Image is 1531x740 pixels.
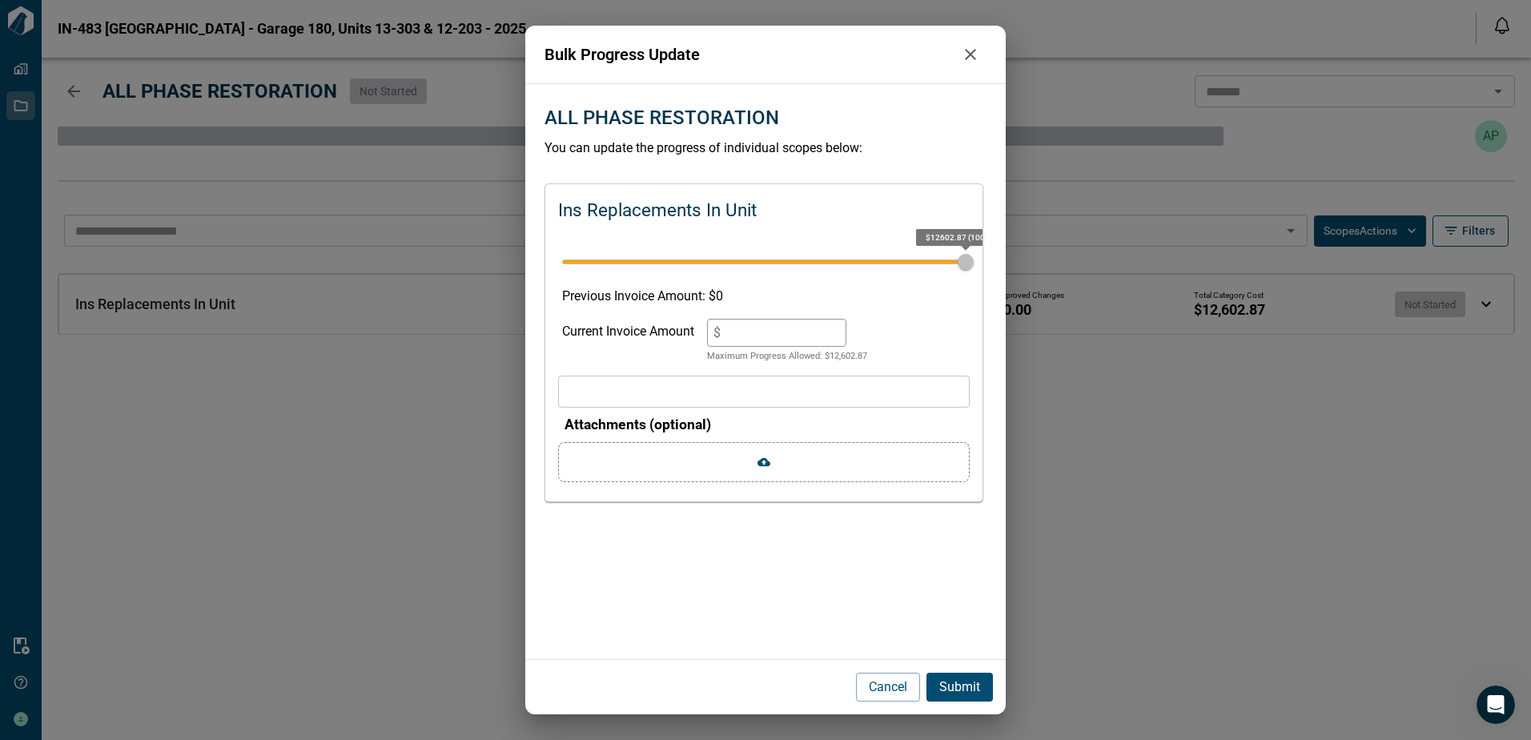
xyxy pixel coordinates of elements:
span: $ [713,325,721,340]
p: Cancel [869,678,907,697]
p: Attachments (optional) [565,414,970,435]
p: You can update the progress of individual scopes below: [544,139,987,158]
p: Ins Replacements In Unit [558,197,757,224]
p: Maximum Progress Allowed: $ 12,602.87 [707,350,867,364]
p: ALL PHASE RESTORATION [544,103,779,132]
p: Bulk Progress Update [544,42,954,66]
div: Current Invoice Amount [562,319,694,364]
button: Cancel [856,673,920,702]
p: Previous Invoice Amount: $ 0 [562,287,966,306]
iframe: Intercom live chat [1477,686,1515,724]
p: Submit [939,678,980,697]
button: Submit [926,673,993,702]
